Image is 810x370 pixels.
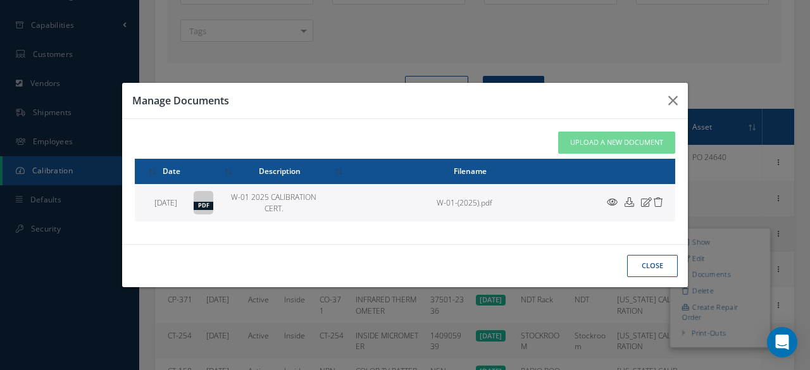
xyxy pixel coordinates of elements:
a: Delete [654,197,663,208]
div: pdf [194,202,213,210]
a: Edit [641,197,652,208]
a: Preview [607,197,618,208]
th: Description [218,159,329,184]
th: Filename [329,159,599,184]
a: Download [625,197,634,208]
button: close [627,255,678,277]
a: Download [437,197,492,208]
td: [DATE] [135,184,189,221]
div: Open Intercom Messenger [767,327,797,357]
a: Upload a New Document [558,132,675,154]
h3: Manage Documents [132,93,658,108]
td: W-01 2025 CALIBRATION CERT. [218,184,329,221]
th: Date [135,159,189,184]
span: Upload a New Document [570,137,663,148]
